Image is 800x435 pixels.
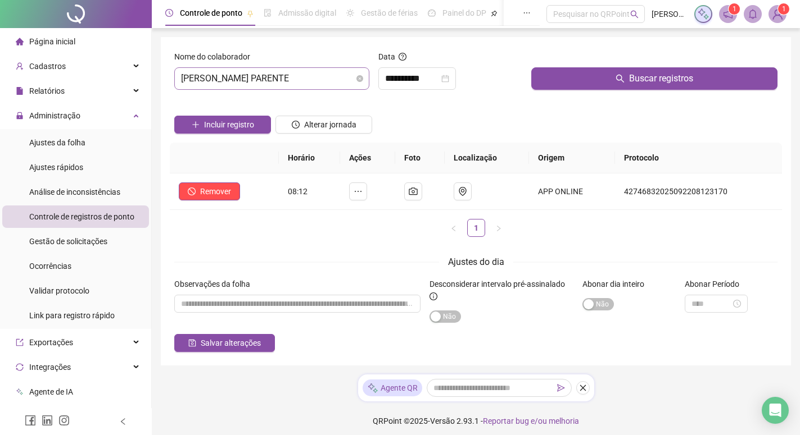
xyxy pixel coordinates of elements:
span: Remover [200,185,231,198]
span: environment [458,187,467,196]
span: sync [16,363,24,371]
span: 08:12 [288,187,308,196]
span: Ajustes do dia [448,257,504,267]
button: left [445,219,463,237]
span: question-circle [399,53,406,61]
span: 1 [733,5,736,13]
span: save [188,339,196,347]
span: Data [378,52,395,61]
span: Ocorrências [29,262,71,271]
span: file [16,87,24,95]
span: linkedin [42,415,53,426]
button: Alterar jornada [275,116,372,134]
span: info-circle [430,292,437,300]
span: lock [16,112,24,120]
div: Open Intercom Messenger [762,397,789,424]
span: Desconsiderar intervalo pré-assinalado [430,280,565,289]
span: Buscar registros [629,72,693,85]
span: Relatórios [29,86,65,95]
span: Análise de inconsistências [29,187,120,196]
button: Salvar alterações [174,334,275,352]
button: Incluir registro [174,116,271,134]
span: Controle de registros de ponto [29,212,134,221]
span: Reportar bug e/ou melhoria [483,416,579,425]
span: Controle de ponto [180,8,242,17]
span: search [616,74,625,83]
span: sun [346,9,354,17]
span: bell [748,9,758,19]
span: user-add [16,62,24,70]
label: Abonar dia inteiro [582,278,652,290]
span: right [495,225,502,232]
td: 42746832025092208123170 [615,173,782,210]
th: Origem [529,143,616,173]
span: Painel do DP [442,8,486,17]
span: home [16,38,24,45]
span: pushpin [247,10,254,17]
span: facebook [25,415,36,426]
span: Exportações [29,338,73,347]
span: Integrações [29,363,71,372]
img: sparkle-icon.fc2bf0ac1784a2077858766a79e2daf3.svg [367,382,378,394]
span: Ajustes rápidos [29,163,83,172]
span: Versão [430,416,455,425]
span: KAILANY NETO PARENTE [181,68,363,89]
span: clock-circle [165,9,173,17]
button: Remover [179,182,240,200]
span: Link para registro rápido [29,311,115,320]
span: Alterar jornada [304,118,356,131]
span: [PERSON_NAME] [652,8,688,20]
span: instagram [58,415,70,426]
th: Horário [279,143,341,173]
span: export [16,338,24,346]
span: file-done [264,9,272,17]
button: right [490,219,508,237]
a: 1 [468,219,485,236]
sup: 1 [729,3,740,15]
span: plus [192,121,200,129]
span: 1 [782,5,786,13]
sup: Atualize o seu contato no menu Meus Dados [778,3,789,15]
img: 40352 [769,6,786,22]
span: pushpin [491,10,498,17]
th: Protocolo [615,143,782,173]
span: send [557,384,565,392]
li: Próxima página [490,219,508,237]
span: search [630,10,639,19]
span: Gestão de solicitações [29,237,107,246]
span: Administração [29,111,80,120]
span: Agente de IA [29,387,73,396]
th: Localização [445,143,529,173]
td: APP ONLINE [529,173,616,210]
span: Salvar alterações [201,337,261,349]
span: Incluir registro [204,118,254,131]
span: Admissão digital [278,8,336,17]
span: Cadastros [29,62,66,71]
li: Página anterior [445,219,463,237]
span: notification [723,9,733,19]
span: close [579,384,587,392]
span: clock-circle [292,121,300,129]
span: Página inicial [29,37,75,46]
label: Abonar Período [685,278,747,290]
span: stop [188,187,196,195]
span: close-circle [356,75,363,82]
label: Nome do colaborador [174,51,257,63]
span: ellipsis [523,9,531,17]
th: Ações [340,143,395,173]
label: Observações da folha [174,278,257,290]
button: Buscar registros [531,67,778,90]
span: dashboard [428,9,436,17]
th: Foto [395,143,445,173]
span: camera [409,187,418,196]
a: Alterar jornada [275,121,372,130]
img: sparkle-icon.fc2bf0ac1784a2077858766a79e2daf3.svg [697,8,709,20]
span: Ajustes da folha [29,138,85,147]
span: Gestão de férias [361,8,418,17]
li: 1 [467,219,485,237]
div: Agente QR [363,379,422,396]
span: left [119,418,127,425]
span: left [450,225,457,232]
span: ellipsis [354,187,363,196]
span: Validar protocolo [29,286,89,295]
